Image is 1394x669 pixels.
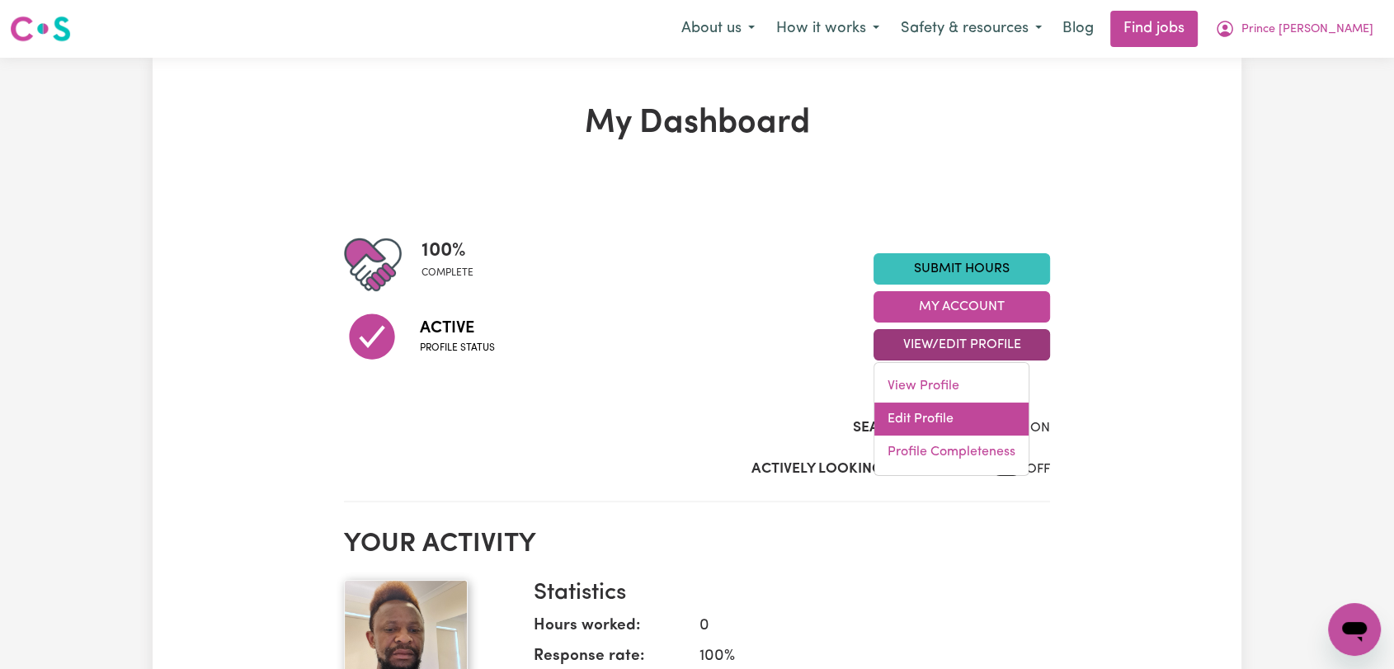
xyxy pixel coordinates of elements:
[686,645,1037,669] dd: 100 %
[1053,11,1104,47] a: Blog
[420,341,495,356] span: Profile status
[420,316,495,341] span: Active
[1241,21,1373,39] span: Prince [PERSON_NAME]
[534,615,686,645] dt: Hours worked:
[874,329,1050,360] button: View/Edit Profile
[1030,422,1050,435] span: ON
[421,236,473,266] span: 100 %
[421,266,473,280] span: complete
[671,12,765,46] button: About us
[765,12,890,46] button: How it works
[686,615,1037,638] dd: 0
[344,104,1050,144] h1: My Dashboard
[344,529,1050,560] h2: Your activity
[874,436,1029,469] a: Profile Completeness
[1110,11,1198,47] a: Find jobs
[1328,603,1381,656] iframe: Button to launch messaging window
[853,417,977,439] label: Search Visibility
[10,14,71,44] img: Careseekers logo
[874,403,1029,436] a: Edit Profile
[10,10,71,48] a: Careseekers logo
[874,370,1029,403] a: View Profile
[874,291,1050,323] button: My Account
[890,12,1053,46] button: Safety & resources
[421,236,487,294] div: Profile completeness: 100%
[874,362,1029,476] div: View/Edit Profile
[1204,12,1384,46] button: My Account
[751,459,973,480] label: Actively Looking for Clients
[534,580,1037,608] h3: Statistics
[1026,463,1050,476] span: OFF
[874,253,1050,285] a: Submit Hours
